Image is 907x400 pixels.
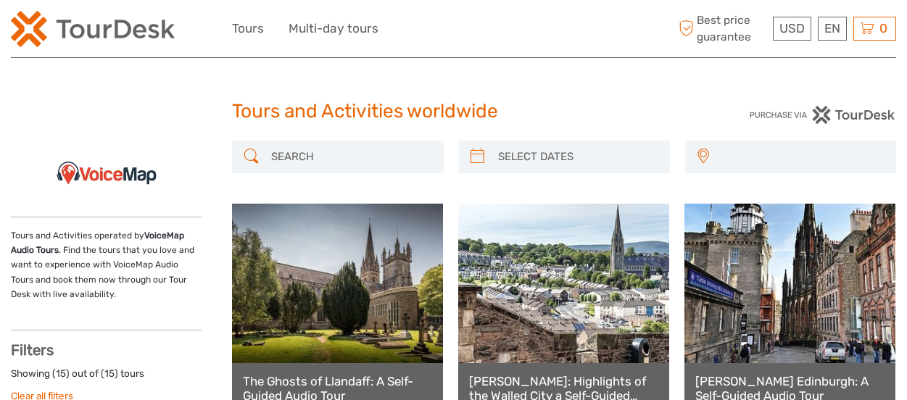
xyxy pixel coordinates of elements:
input: SEARCH [265,144,436,170]
label: 15 [104,367,115,380]
span: USD [779,21,805,36]
h1: Tours and Activities worldwide [232,100,675,123]
p: Tours and Activities operated by . Find the tours that you love and want to experience with Voice... [11,228,202,302]
img: 38222-1_logo_thumbnail.jpg [49,141,165,206]
div: EN [818,17,847,41]
img: 2254-3441b4b5-4e5f-4d00-b396-31f1d84a6ebf_logo_small.png [11,11,175,47]
span: Best price guarantee [675,12,769,44]
input: SELECT DATES [492,144,663,170]
strong: Filters [11,341,54,359]
label: 15 [56,367,66,380]
img: PurchaseViaTourDesk.png [749,106,896,124]
div: Showing ( ) out of ( ) tours [11,367,202,389]
span: 0 [877,21,890,36]
a: Tours [232,18,264,39]
strong: VoiceMap Audio Tours [11,230,184,255]
a: Multi-day tours [289,18,378,39]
